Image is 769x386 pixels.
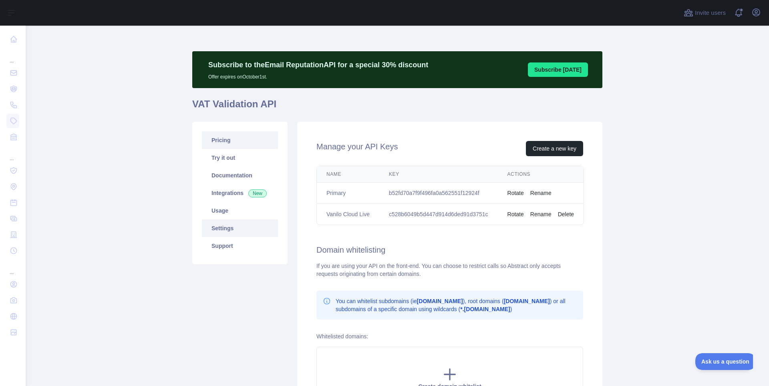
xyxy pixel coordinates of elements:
label: Whitelisted domains: [316,333,368,340]
td: Vanilo Cloud Live [317,204,379,225]
button: Rename [530,210,552,218]
a: Usage [202,202,278,219]
div: ... [6,48,19,64]
button: Delete [558,210,574,218]
span: New [248,189,267,197]
iframe: Toggle Customer Support [695,353,753,370]
p: Subscribe to the Email Reputation API for a special 30 % discount [208,59,428,70]
button: Rotate [507,189,524,197]
b: *.[DOMAIN_NAME] [460,306,510,312]
button: Rename [530,189,552,197]
h2: Domain whitelisting [316,244,583,255]
div: ... [6,259,19,275]
b: [DOMAIN_NAME] [417,298,463,304]
a: Try it out [202,149,278,167]
td: Primary [317,183,379,204]
td: b52fd70a7f9f496fa0a562551f12924f [379,183,498,204]
a: Support [202,237,278,255]
h1: VAT Validation API [192,98,602,117]
div: If you are using your API on the front-end. You can choose to restrict calls so Abstract only acc... [316,262,583,278]
button: Subscribe [DATE] [528,62,588,77]
span: Invite users [695,8,726,18]
a: Integrations New [202,184,278,202]
td: c528b6049b5d447d914d6ded91d3751c [379,204,498,225]
p: You can whitelist subdomains (ie ), root domains ( ) or all subdomains of a specific domain using... [336,297,577,313]
button: Invite users [682,6,727,19]
button: Create a new key [526,141,583,156]
div: ... [6,146,19,162]
b: [DOMAIN_NAME] [504,298,550,304]
button: Rotate [507,210,524,218]
th: Name [317,166,379,183]
th: Key [379,166,498,183]
a: Settings [202,219,278,237]
h2: Manage your API Keys [316,141,398,156]
p: Offer expires on October 1st. [208,70,428,80]
th: Actions [498,166,584,183]
a: Documentation [202,167,278,184]
a: Pricing [202,131,278,149]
